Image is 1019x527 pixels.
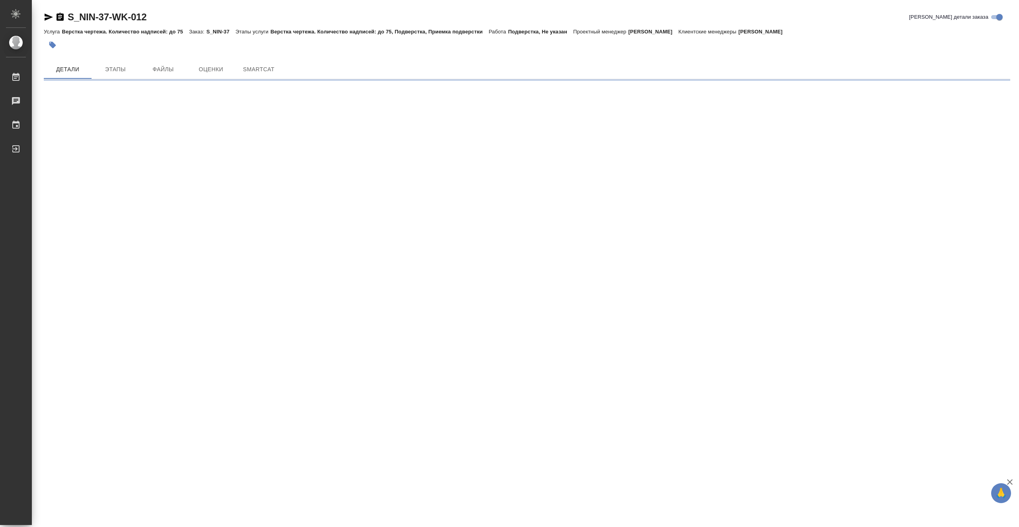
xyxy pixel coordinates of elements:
[909,13,988,21] span: [PERSON_NAME] детали заказа
[628,29,678,35] p: [PERSON_NAME]
[44,29,62,35] p: Услуга
[44,12,53,22] button: Скопировать ссылку для ЯМессенджера
[489,29,508,35] p: Работа
[738,29,789,35] p: [PERSON_NAME]
[96,64,135,74] span: Этапы
[573,29,628,35] p: Проектный менеджер
[994,485,1008,502] span: 🙏
[49,64,87,74] span: Детали
[270,29,488,35] p: Верстка чертежа. Количество надписей: до 75, Подверстка, Приемка подверстки
[68,12,146,22] a: S_NIN-37-WK-012
[240,64,278,74] span: SmartCat
[206,29,235,35] p: S_NIN-37
[144,64,182,74] span: Файлы
[508,29,573,35] p: Подверстка, Не указан
[44,36,61,54] button: Добавить тэг
[236,29,271,35] p: Этапы услуги
[55,12,65,22] button: Скопировать ссылку
[189,29,206,35] p: Заказ:
[678,29,738,35] p: Клиентские менеджеры
[192,64,230,74] span: Оценки
[62,29,189,35] p: Верстка чертежа. Количество надписей: до 75
[991,483,1011,503] button: 🙏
